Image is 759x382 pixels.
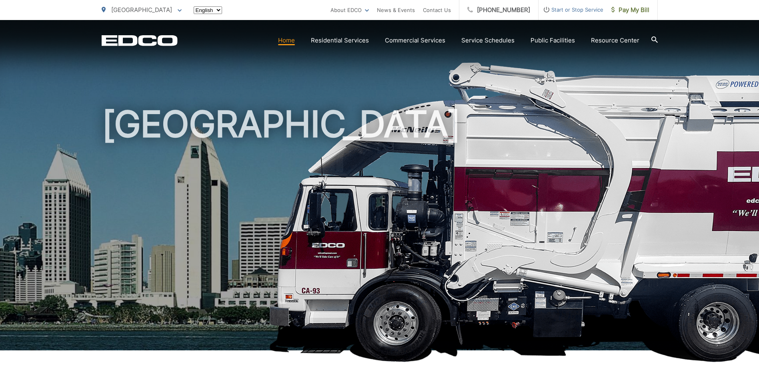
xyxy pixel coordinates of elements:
[531,36,575,45] a: Public Facilities
[385,36,445,45] a: Commercial Services
[194,6,222,14] select: Select a language
[423,5,451,15] a: Contact Us
[377,5,415,15] a: News & Events
[611,5,649,15] span: Pay My Bill
[311,36,369,45] a: Residential Services
[278,36,295,45] a: Home
[461,36,515,45] a: Service Schedules
[102,104,658,358] h1: [GEOGRAPHIC_DATA]
[111,6,172,14] span: [GEOGRAPHIC_DATA]
[102,35,178,46] a: EDCD logo. Return to the homepage.
[591,36,639,45] a: Resource Center
[330,5,369,15] a: About EDCO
